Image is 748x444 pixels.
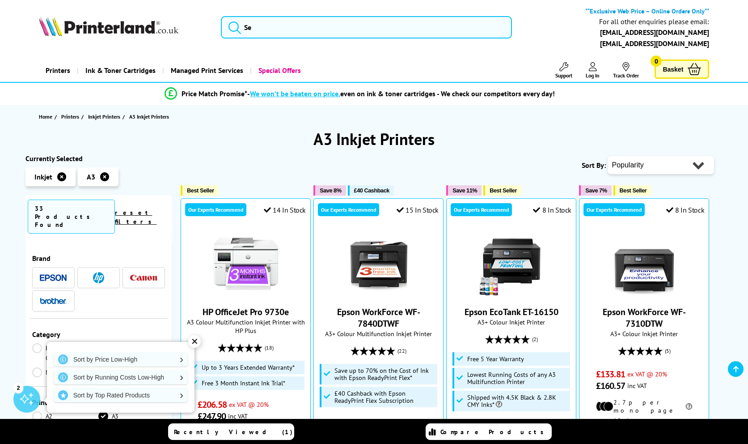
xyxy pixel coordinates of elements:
span: inc VAT [627,381,647,390]
img: HP [93,272,104,283]
span: 0 [651,55,662,67]
a: Epson EcoTank ET-16150 [478,290,545,299]
a: reset filters [115,209,156,226]
button: Best Seller [181,185,219,196]
div: Our Experts Recommend [451,203,512,216]
img: Brother [40,298,67,304]
img: Canon [130,275,157,281]
a: HP [85,272,112,283]
span: A3+ Colour Multifunction Inkjet Printer [318,329,439,338]
span: A3+ Colour Inkjet Printer [584,329,704,338]
span: (2) [532,331,538,348]
div: 8 In Stock [533,205,571,214]
div: 2 [13,383,23,393]
span: £247.90 [198,410,226,422]
span: inc VAT [228,412,248,420]
span: Printers [61,112,79,121]
div: Currently Selected [25,154,172,163]
span: Up to 3 Years Extended Warranty* [202,364,295,371]
div: Brand [32,254,165,263]
span: A3 Inkjet Printers [129,113,169,120]
img: HP OfficeJet Pro 9730e [212,230,279,297]
span: Best Seller [620,187,647,194]
img: Epson WorkForce WF-7310DTW [611,230,678,297]
div: Our Experts Recommend [185,203,246,216]
div: ✕ [188,335,201,348]
span: Save up to 70% on the Cost of Ink with Epson ReadyPrint Flex* [334,367,435,381]
span: We won’t be beaten on price, [250,89,340,98]
a: Brother [40,295,67,307]
span: A3+ Colour Inkjet Printer [451,318,571,326]
span: Best Seller [490,187,517,194]
span: 33 Products Found [28,200,115,234]
span: Price Match Promise* [182,89,247,98]
span: ex VAT @ 20% [229,400,269,409]
span: £206.58 [198,399,227,410]
a: Sort by Price Low-High [54,352,188,367]
span: Inkjet Printers [88,112,120,121]
span: £40 Cashback [354,187,389,194]
button: Save 7% [579,185,611,196]
a: Printers [61,112,81,121]
a: [EMAIL_ADDRESS][DOMAIN_NAME] [600,39,709,48]
span: Save 7% [585,187,607,194]
a: HP OfficeJet Pro 9730e [212,290,279,299]
span: £160.57 [596,380,625,392]
span: £186.66 [330,416,359,428]
span: Basket [663,63,683,75]
a: Epson [40,272,67,283]
a: Sort by Running Costs Low-High [54,370,188,384]
a: Epson WorkForce WF-7310DTW [611,290,678,299]
span: £133.81 [596,368,625,380]
a: A3 [98,411,165,421]
a: Compare Products [426,423,552,440]
div: Our Experts Recommend [583,203,645,216]
input: Se [221,16,512,38]
a: Support [555,62,572,79]
img: Epson WorkForce WF-7840DTWF [345,230,412,297]
span: Support [555,72,572,79]
div: 8 In Stock [666,205,705,214]
a: Ink & Toner Cartridges [77,59,162,82]
span: Ink & Toner Cartridges [85,59,156,82]
li: 2.7p per mono page [596,398,692,414]
span: A3 [87,172,95,181]
button: £40 Cashback [348,185,394,196]
span: Free 3 Month Instant Ink Trial* [202,380,285,387]
a: Epson WorkForce WF-7840DTWF [337,306,420,329]
div: 15 In Stock [397,205,439,214]
a: Epson WorkForce WF-7840DTWF [345,290,412,299]
b: **Exclusive Web Price – Online Orders Only** [585,7,709,15]
div: Category [32,330,165,339]
div: - even on ink & toner cartridges - We check our competitors every day! [247,89,555,98]
img: Epson EcoTank ET-16150 [478,230,545,297]
a: Print Only [32,343,99,363]
span: (22) [397,342,406,359]
div: For all other enquiries please email: [599,17,709,26]
span: Lowest Running Costs of any A3 Multifunction Printer [467,371,568,385]
span: Log In [586,72,600,79]
span: ex VAT @ 20% [362,418,401,426]
span: Recently Viewed (1) [174,428,293,436]
span: Free 5 Year Warranty [467,355,524,363]
a: Recently Viewed (1) [168,423,294,440]
span: Save 8% [320,187,341,194]
a: Home [39,112,55,121]
a: Track Order [613,62,639,79]
a: Special Offers [250,59,308,82]
a: Epson EcoTank ET-16150 [465,306,558,318]
a: Multifunction [32,367,130,377]
span: Shipped with 4.5K Black & 2.8K CMY Inks* [467,394,568,408]
a: Canon [130,272,157,283]
span: £40 Cashback with Epson ReadyPrint Flex Subscription [334,390,435,404]
span: ex VAT @ 20% [627,370,667,378]
button: Best Seller [613,185,651,196]
a: [EMAIL_ADDRESS][DOMAIN_NAME] [600,28,709,37]
a: Log In [586,62,600,79]
div: Our Experts Recommend [318,203,379,216]
span: (5) [665,342,671,359]
span: Inkjet [34,172,52,181]
span: (18) [265,339,274,356]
